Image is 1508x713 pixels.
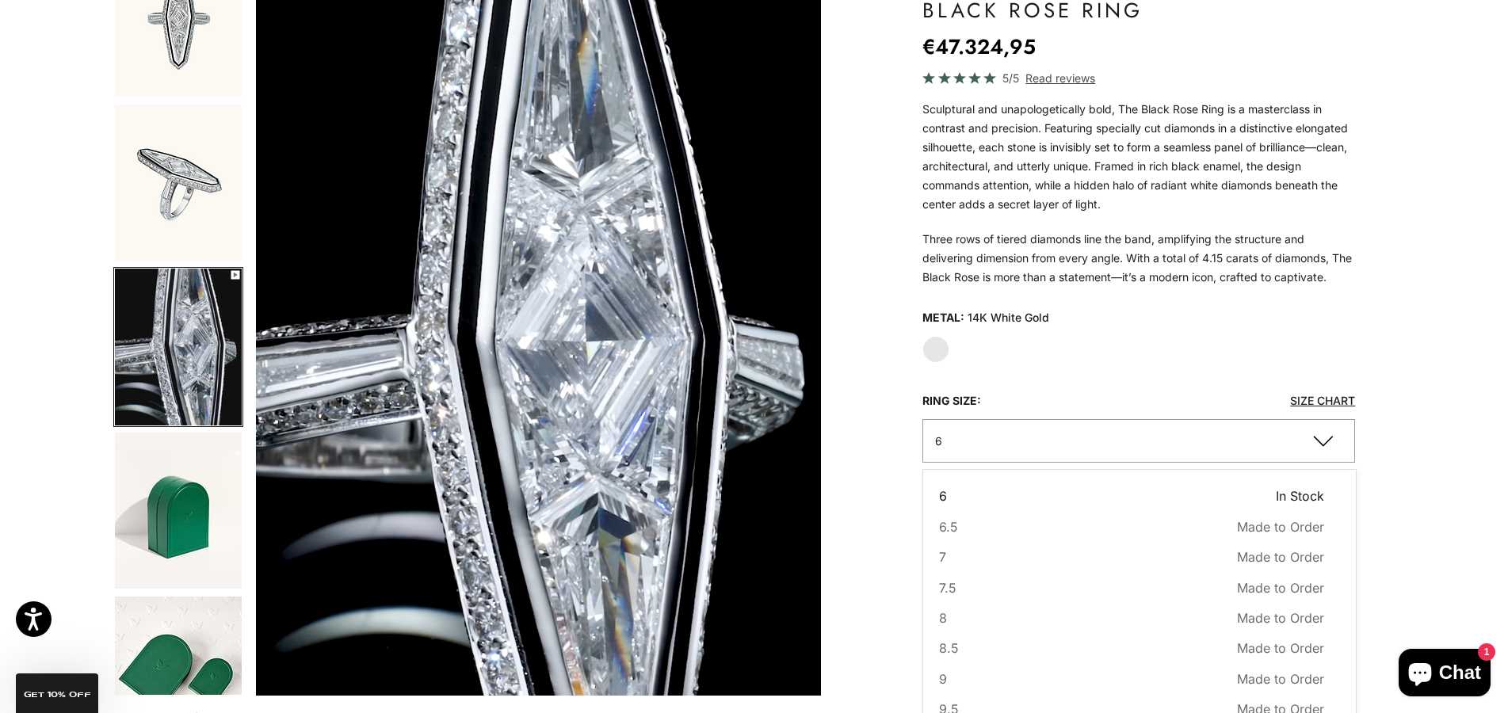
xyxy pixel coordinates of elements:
[939,638,1324,658] button: 8.5
[939,608,1324,628] button: 8
[939,486,947,506] span: 6
[939,669,947,689] span: 9
[1394,649,1495,700] inbox-online-store-chat: Shopify online store chat
[1237,669,1324,689] span: Made to Order
[1237,517,1324,537] span: Made to Order
[939,669,1324,689] button: 9
[922,230,1355,287] p: Three rows of tiered diamonds line the band, amplifying the structure and delivering dimension fr...
[115,105,242,261] img: #YellowGold #WhiteGold #RoseGold
[939,608,947,628] span: 8
[115,433,242,589] img: #YellowGold #WhiteGold #RoseGold
[115,269,242,425] img: #YellowGold #WhiteGold #RoseGold
[939,547,946,567] span: 7
[922,69,1355,87] a: 5/5 Read reviews
[935,434,942,448] span: 6
[939,547,1324,567] button: 7
[288,655,310,671] img: wishlist
[24,691,91,699] span: GET 10% Off
[939,638,959,658] span: 8.5
[922,389,981,413] legend: Ring Size:
[968,306,1049,330] variant-option-value: 14K White Gold
[1237,638,1324,658] span: Made to Order
[1025,69,1095,87] span: Read reviews
[939,517,1324,537] button: 6.5
[113,267,243,427] button: Go to item 3
[1237,578,1324,598] span: Made to Order
[1276,486,1324,506] span: In Stock
[288,648,336,680] button: Add to Wishlist
[939,517,958,537] span: 6.5
[922,419,1355,463] button: 6
[922,306,964,330] legend: Metal:
[939,578,1324,598] button: 7.5
[113,103,243,263] button: Go to item 2
[922,31,1036,63] sale-price: €47.324,95
[1002,69,1019,87] span: 5/5
[1237,608,1324,628] span: Made to Order
[1290,394,1355,407] a: Size Chart
[922,100,1355,214] p: Sculptural and unapologetically bold, The Black Rose Ring is a masterclass in contrast and precis...
[939,486,1324,506] button: 6
[1237,547,1324,567] span: Made to Order
[16,673,98,713] div: GET 10% Off
[939,578,956,598] span: 7.5
[113,431,243,590] button: Go to item 4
